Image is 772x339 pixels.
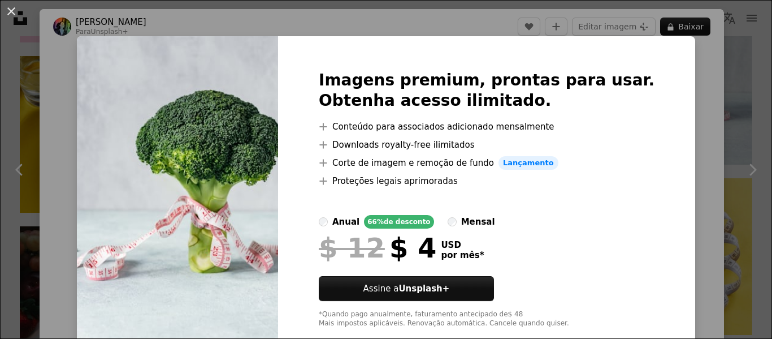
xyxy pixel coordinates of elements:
[498,156,558,170] span: Lançamento
[461,215,495,229] div: mensal
[332,215,359,229] div: anual
[319,70,654,111] h2: Imagens premium, prontas para usar. Obtenha acesso ilimitado.
[319,217,328,226] input: anual66%de desconto
[319,233,385,263] span: $ 12
[441,240,484,250] span: USD
[319,174,654,188] li: Proteções legais aprimoradas
[319,120,654,134] li: Conteúdo para associados adicionado mensalmente
[319,276,494,301] button: Assine aUnsplash+
[441,250,484,260] span: por mês *
[319,138,654,152] li: Downloads royalty-free ilimitados
[398,284,449,294] strong: Unsplash+
[319,310,654,328] div: *Quando pago anualmente, faturamento antecipado de $ 48 Mais impostos aplicáveis. Renovação autom...
[364,215,433,229] div: 66% de desconto
[319,233,436,263] div: $ 4
[319,156,654,170] li: Corte de imagem e remoção de fundo
[448,217,457,226] input: mensal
